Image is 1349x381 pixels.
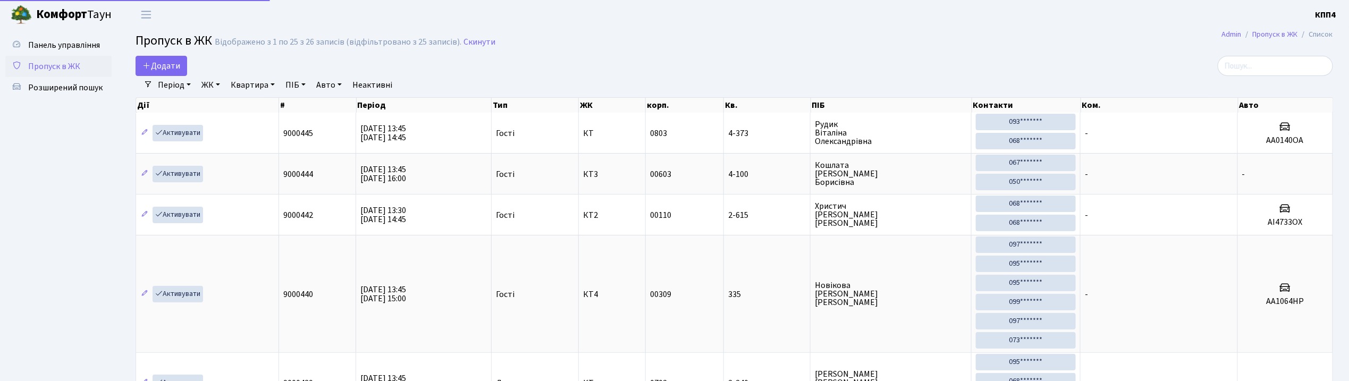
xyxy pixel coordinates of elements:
[348,76,397,94] a: Неактивні
[1242,136,1328,146] h5: АА0140ОА
[1085,168,1088,180] span: -
[357,98,492,113] th: Період
[36,6,112,24] span: Таун
[283,168,313,180] span: 9000444
[583,211,641,219] span: КТ2
[1242,168,1245,180] span: -
[28,39,100,51] span: Панель управління
[650,209,671,221] span: 00110
[646,98,724,113] th: корп.
[28,61,80,72] span: Пропуск в ЖК
[1206,23,1349,46] nav: breadcrumb
[5,77,112,98] a: Розширений пошук
[153,207,203,223] a: Активувати
[496,129,515,138] span: Гості
[496,290,515,299] span: Гості
[1081,98,1238,113] th: Ком.
[728,170,806,179] span: 4-100
[728,129,806,138] span: 4-373
[281,76,310,94] a: ПІБ
[283,209,313,221] span: 9000442
[142,60,180,72] span: Додати
[1238,98,1334,113] th: Авто
[133,6,159,23] button: Переключити навігацію
[650,128,667,139] span: 0803
[811,98,972,113] th: ПІБ
[583,170,641,179] span: КТ3
[972,98,1081,113] th: Контакти
[650,289,671,300] span: 00309
[226,76,279,94] a: Квартира
[728,211,806,219] span: 2-615
[1316,9,1336,21] a: КПП4
[360,205,406,225] span: [DATE] 13:30 [DATE] 14:45
[279,98,356,113] th: #
[1218,56,1333,76] input: Пошук...
[815,120,967,146] span: Рудик Віталіна Олександрівна
[1242,297,1328,307] h5: АА1064НР
[1222,29,1242,40] a: Admin
[463,37,495,47] a: Скинути
[1242,217,1328,227] h5: AI4733OX
[154,76,195,94] a: Період
[650,168,671,180] span: 00603
[153,125,203,141] a: Активувати
[360,284,406,304] span: [DATE] 13:45 [DATE] 15:00
[583,290,641,299] span: КТ4
[5,56,112,77] a: Пропуск в ЖК
[815,202,967,227] span: Христич [PERSON_NAME] [PERSON_NAME]
[583,129,641,138] span: КТ
[579,98,646,113] th: ЖК
[28,82,103,94] span: Розширений пошук
[11,4,32,26] img: logo.png
[136,31,212,50] span: Пропуск в ЖК
[197,76,224,94] a: ЖК
[815,281,967,307] span: Новікова [PERSON_NAME] [PERSON_NAME]
[815,161,967,187] span: Кошлата [PERSON_NAME] Борисівна
[724,98,811,113] th: Кв.
[215,37,461,47] div: Відображено з 1 по 25 з 26 записів (відфільтровано з 25 записів).
[1085,128,1088,139] span: -
[5,35,112,56] a: Панель управління
[1085,209,1088,221] span: -
[496,211,515,219] span: Гості
[136,98,279,113] th: Дії
[36,6,87,23] b: Комфорт
[360,164,406,184] span: [DATE] 13:45 [DATE] 16:00
[283,128,313,139] span: 9000445
[136,56,187,76] a: Додати
[492,98,579,113] th: Тип
[1085,289,1088,300] span: -
[153,286,203,302] a: Активувати
[1298,29,1333,40] li: Список
[1253,29,1298,40] a: Пропуск в ЖК
[283,289,313,300] span: 9000440
[496,170,515,179] span: Гості
[153,166,203,182] a: Активувати
[312,76,346,94] a: Авто
[360,123,406,143] span: [DATE] 13:45 [DATE] 14:45
[728,290,806,299] span: 335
